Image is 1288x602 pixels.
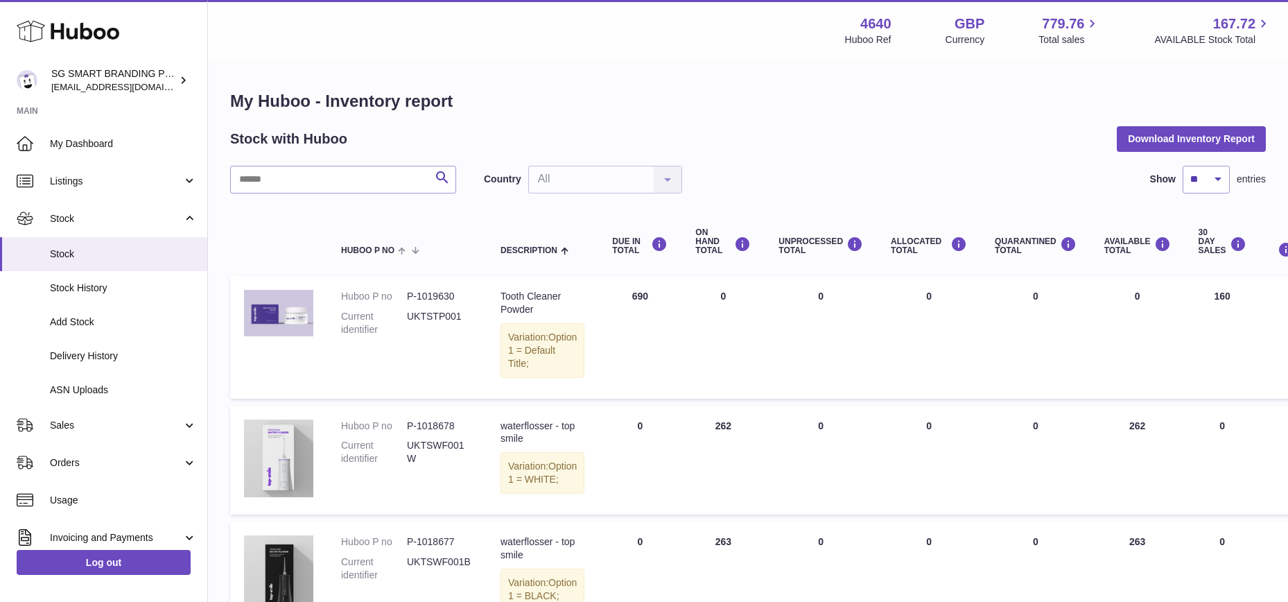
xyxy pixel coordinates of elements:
[1213,15,1255,33] span: 167.72
[1033,420,1038,431] span: 0
[407,310,473,336] dd: UKTSTP001
[341,290,407,303] dt: Huboo P no
[1033,536,1038,547] span: 0
[50,384,197,397] span: ASN Uploads
[407,420,473,433] dd: P-1018678
[501,246,557,255] span: Description
[50,137,197,150] span: My Dashboard
[845,33,891,46] div: Huboo Ref
[341,535,407,549] dt: Huboo P no
[1150,173,1176,186] label: Show
[230,130,347,148] h2: Stock with Huboo
[508,577,577,601] span: Option 1 = BLACK;
[681,406,765,515] td: 262
[341,556,407,582] dt: Current identifier
[50,282,197,295] span: Stock History
[17,550,191,575] a: Log out
[877,276,981,398] td: 0
[501,323,584,378] div: Variation:
[612,237,668,255] div: DUE IN TOTAL
[501,535,584,562] div: waterflosser - top smile
[1042,15,1084,33] span: 779.76
[501,420,584,446] div: waterflosser - top smile
[51,81,204,92] span: [EMAIL_ADDRESS][DOMAIN_NAME]
[50,175,182,188] span: Listings
[1090,406,1185,515] td: 262
[778,237,863,255] div: UNPROCESSED Total
[244,420,313,497] img: product image
[955,15,984,33] strong: GBP
[50,419,182,432] span: Sales
[765,276,877,398] td: 0
[407,290,473,303] dd: P-1019630
[50,531,182,544] span: Invoicing and Payments
[1154,33,1271,46] span: AVAILABLE Stock Total
[51,67,176,94] div: SG SMART BRANDING PTE. LTD.
[341,310,407,336] dt: Current identifier
[508,332,577,369] span: Option 1 = Default Title;
[501,290,584,316] div: Tooth Cleaner Powder
[50,316,197,329] span: Add Stock
[501,452,584,494] div: Variation:
[50,212,182,225] span: Stock
[877,406,981,515] td: 0
[1104,237,1171,255] div: AVAILABLE Total
[765,406,877,515] td: 0
[1154,15,1271,46] a: 167.72 AVAILABLE Stock Total
[891,237,967,255] div: ALLOCATED Total
[50,456,182,470] span: Orders
[1185,276,1260,398] td: 160
[1185,406,1260,515] td: 0
[598,276,681,398] td: 690
[484,173,521,186] label: Country
[598,406,681,515] td: 0
[407,439,473,465] dd: UKTSWF001W
[695,228,751,256] div: ON HAND Total
[407,556,473,582] dd: UKTSWF001B
[341,420,407,433] dt: Huboo P no
[1237,173,1266,186] span: entries
[50,494,197,507] span: Usage
[995,237,1077,255] div: QUARANTINED Total
[17,70,37,91] img: uktopsmileshipping@gmail.com
[946,33,985,46] div: Currency
[681,276,765,398] td: 0
[860,15,891,33] strong: 4640
[1033,291,1038,302] span: 0
[230,90,1266,112] h1: My Huboo - Inventory report
[1038,33,1100,46] span: Total sales
[244,290,313,336] img: product image
[1090,276,1185,398] td: 0
[407,535,473,549] dd: P-1018677
[1199,228,1246,256] div: 30 DAY SALES
[1117,126,1266,151] button: Download Inventory Report
[1038,15,1100,46] a: 779.76 Total sales
[50,248,197,261] span: Stock
[50,350,197,363] span: Delivery History
[341,439,407,465] dt: Current identifier
[341,246,394,255] span: Huboo P no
